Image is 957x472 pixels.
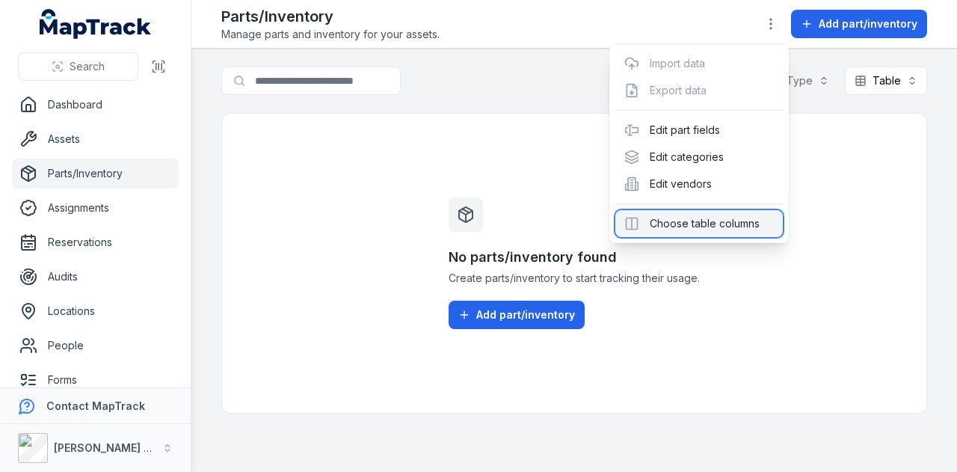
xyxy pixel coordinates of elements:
div: Import data [615,50,783,77]
div: Export data [615,77,783,104]
div: Edit vendors [615,171,783,197]
div: Edit categories [615,144,783,171]
div: Edit part fields [615,117,783,144]
div: Choose table columns [615,210,783,237]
